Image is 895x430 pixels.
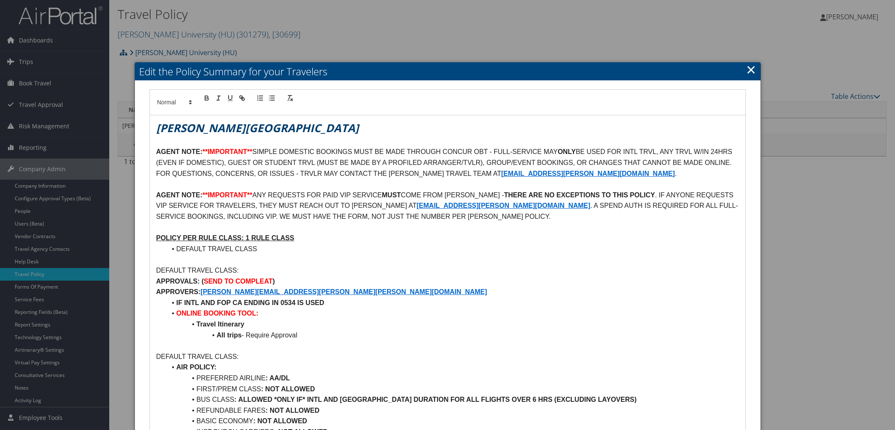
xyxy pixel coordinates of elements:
[135,62,761,81] h2: Edit the Policy Summary for your Travelers
[417,202,590,209] a: [EMAIL_ADDRESS][PERSON_NAME][DOMAIN_NAME]
[558,148,576,155] strong: ONLY
[166,416,739,427] li: BASIC ECONOMY
[156,234,295,242] u: POLICY PER RULE CLASS: 1 RULE CLASS
[176,310,258,317] strong: ONLINE BOOKING TOOL:
[202,278,204,285] strong: (
[504,191,655,199] strong: THERE ARE NO EXCEPTIONS TO THIS POLICY
[204,278,273,285] strong: SEND TO COMPLEAT
[156,265,739,276] p: DEFAULT TRAVEL CLASS:
[156,191,203,199] strong: AGENT NOTE:
[266,374,290,382] strong: : AA/DL
[166,373,739,384] li: PREFERRED AIRLINE
[266,407,319,414] strong: : NOT ALLOWED
[196,321,244,328] strong: Travel Itinerary
[200,288,487,295] a: [PERSON_NAME][EMAIL_ADDRESS][PERSON_NAME][PERSON_NAME][DOMAIN_NAME]
[156,288,201,295] strong: APPROVERS:
[234,396,236,403] strong: :
[746,61,756,78] a: Close
[216,332,242,339] strong: All trips
[273,278,275,285] strong: )
[176,299,324,306] strong: IF INTL AND FOP CA ENDING IN 0534 IS USED
[238,396,637,403] strong: ALLOWED *ONLY IF* INTL AND [GEOGRAPHIC_DATA] DURATION FOR ALL FLIGHTS OVER 6 HRS (EXCLUDING LAYOV...
[382,191,401,199] strong: MUST
[156,146,739,179] p: SIMPLE DOMESTIC BOOKINGS MUST BE MADE THROUGH CONCUR OBT - FULL-SERVICE MAY BE USED FOR INTL TRVL...
[166,394,739,405] li: BUS CLASS
[166,330,739,341] li: - Require Approval
[176,364,216,371] strong: AIR POLICY:
[166,244,739,255] li: DEFAULT TRAVEL CLASS
[156,190,739,222] p: ANY REQUESTS FOR PAID VIP SERVICE COME FROM [PERSON_NAME] - . IF ANYONE REQUESTS VIP SERVICE FOR ...
[261,385,315,393] strong: : NOT ALLOWED
[156,278,200,285] strong: APPROVALS:
[166,384,739,395] li: FIRST/PREM CLASS
[501,170,675,177] a: [EMAIL_ADDRESS][PERSON_NAME][DOMAIN_NAME]
[253,417,307,425] strong: : NOT ALLOWED
[156,351,739,362] p: DEFAULT TRAVEL CLASS:
[166,405,739,416] li: REFUNDABLE FARES
[156,120,359,135] em: [PERSON_NAME][GEOGRAPHIC_DATA]
[156,148,203,155] strong: AGENT NOTE:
